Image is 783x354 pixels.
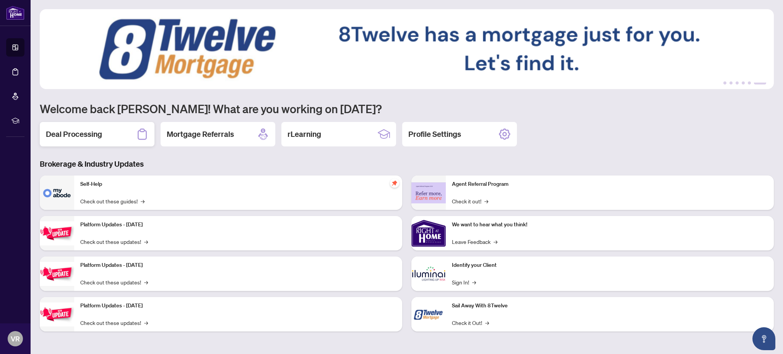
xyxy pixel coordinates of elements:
[484,197,488,205] span: →
[144,318,148,327] span: →
[80,278,148,286] a: Check out these updates!→
[472,278,476,286] span: →
[80,302,396,310] p: Platform Updates - [DATE]
[40,302,74,326] img: Platform Updates - June 23, 2025
[754,81,766,84] button: 6
[40,159,774,169] h3: Brokerage & Industry Updates
[452,261,768,270] p: Identify your Client
[288,129,321,140] h2: rLearning
[452,302,768,310] p: Sail Away With 8Twelve
[6,6,24,20] img: logo
[40,175,74,210] img: Self-Help
[494,237,497,246] span: →
[40,9,774,89] img: Slide 5
[729,81,733,84] button: 2
[80,261,396,270] p: Platform Updates - [DATE]
[411,297,446,331] img: Sail Away With 8Twelve
[46,129,102,140] h2: Deal Processing
[80,197,145,205] a: Check out these guides!→
[167,129,234,140] h2: Mortgage Referrals
[40,221,74,245] img: Platform Updates - July 21, 2025
[452,237,497,246] a: Leave Feedback→
[748,81,751,84] button: 5
[411,182,446,203] img: Agent Referral Program
[485,318,489,327] span: →
[411,216,446,250] img: We want to hear what you think!
[452,197,488,205] a: Check it out!→
[80,318,148,327] a: Check out these updates!→
[742,81,745,84] button: 4
[11,333,20,344] span: VR
[723,81,726,84] button: 1
[452,318,489,327] a: Check it Out!→
[390,179,399,188] span: pushpin
[80,221,396,229] p: Platform Updates - [DATE]
[452,278,476,286] a: Sign In!→
[752,327,775,350] button: Open asap
[736,81,739,84] button: 3
[411,257,446,291] img: Identify your Client
[144,278,148,286] span: →
[408,129,461,140] h2: Profile Settings
[452,221,768,229] p: We want to hear what you think!
[452,180,768,188] p: Agent Referral Program
[80,237,148,246] a: Check out these updates!→
[144,237,148,246] span: →
[40,101,774,116] h1: Welcome back [PERSON_NAME]! What are you working on [DATE]?
[80,180,396,188] p: Self-Help
[40,262,74,286] img: Platform Updates - July 8, 2025
[141,197,145,205] span: →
